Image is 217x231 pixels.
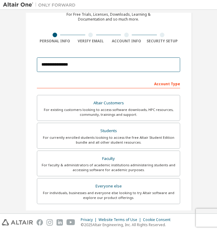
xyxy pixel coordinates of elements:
div: Personal Info [37,39,73,44]
img: altair_logo.svg [2,219,33,226]
div: Account Type [37,79,180,88]
div: Faculty [41,155,176,163]
div: Website Terms of Use [99,217,143,222]
div: Verify Email [73,39,109,44]
div: For faculty & administrators of academic institutions administering students and accessing softwa... [41,163,176,172]
div: Privacy [81,217,99,222]
div: For currently enrolled students looking to access the free Altair Student Edition bundle and all ... [41,135,176,145]
img: youtube.svg [66,219,75,226]
div: Cookie Consent [143,217,174,222]
div: Altair Customers [41,99,176,107]
p: © 2025 Altair Engineering, Inc. All Rights Reserved. [81,222,174,227]
div: For individuals, businesses and everyone else looking to try Altair software and explore our prod... [41,190,176,200]
div: For existing customers looking to access software downloads, HPC resources, community, trainings ... [41,107,176,117]
div: Account Info [108,39,144,44]
img: linkedin.svg [57,219,63,226]
div: Security Setup [144,39,180,44]
div: For Free Trials, Licenses, Downloads, Learning & Documentation and so much more. [66,12,151,22]
img: instagram.svg [47,219,53,226]
div: Everyone else [41,182,176,190]
img: Altair One [3,2,79,8]
img: facebook.svg [37,219,43,226]
div: Students [41,127,176,135]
